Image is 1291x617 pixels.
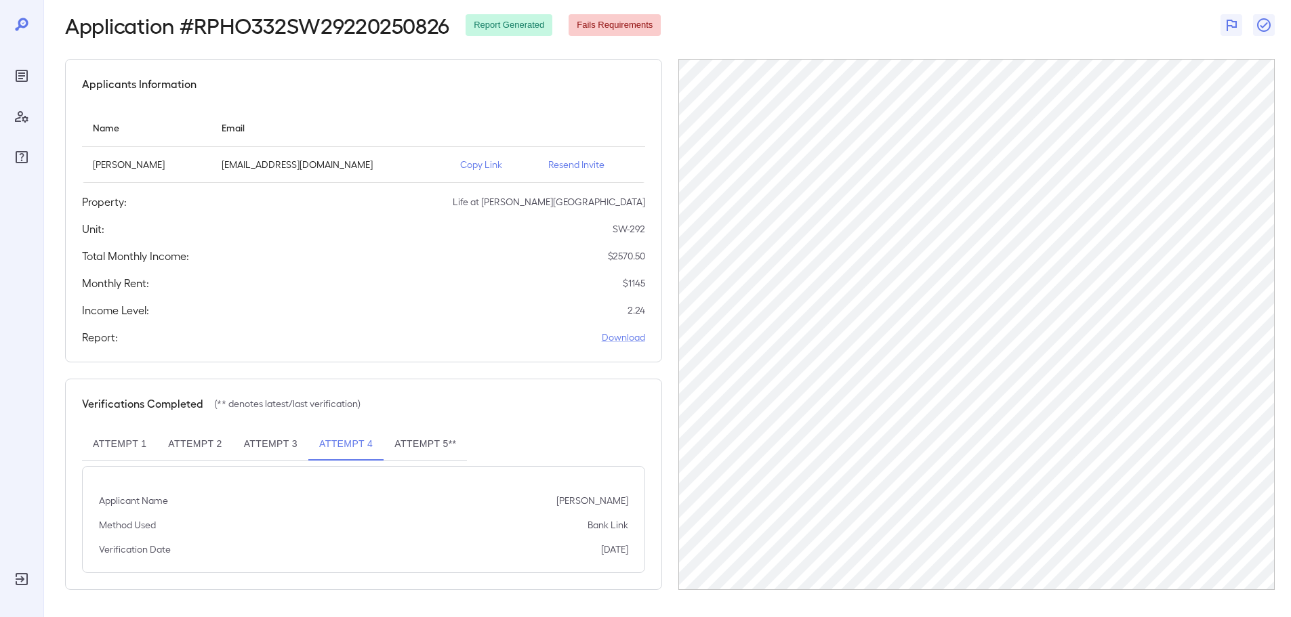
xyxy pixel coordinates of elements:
p: $ 2570.50 [608,249,645,263]
p: Bank Link [588,518,628,532]
h5: Report: [82,329,118,345]
div: FAQ [11,146,33,168]
th: Name [82,108,211,147]
h5: Property: [82,194,127,210]
a: Download [602,331,645,344]
button: Attempt 5** [384,428,467,461]
button: Flag Report [1221,14,1242,36]
button: Attempt 2 [157,428,232,461]
button: Attempt 3 [233,428,308,461]
table: simple table [82,108,645,183]
p: (** denotes latest/last verification) [214,397,361,410]
p: 2.24 [628,303,645,317]
button: Attempt 4 [308,428,384,461]
p: Life at [PERSON_NAME][GEOGRAPHIC_DATA] [453,195,645,209]
h5: Income Level: [82,302,149,318]
p: [EMAIL_ADDRESS][DOMAIN_NAME] [222,158,438,171]
p: Copy Link [460,158,527,171]
p: Method Used [99,518,156,532]
p: Resend Invite [548,158,634,171]
h5: Unit: [82,221,104,237]
p: Applicant Name [99,494,168,507]
p: [DATE] [601,542,628,556]
button: Close Report [1253,14,1275,36]
h2: Application # RPHO332SW29220250826 [65,13,449,37]
h5: Total Monthly Income: [82,248,189,264]
p: [PERSON_NAME] [93,158,200,171]
div: Log Out [11,568,33,590]
p: SW-292 [613,222,645,236]
span: Report Generated [466,19,552,32]
div: Manage Users [11,106,33,127]
div: Reports [11,65,33,87]
button: Attempt 1 [82,428,157,461]
h5: Monthly Rent: [82,275,149,291]
h5: Applicants Information [82,76,197,92]
h5: Verifications Completed [82,396,203,412]
th: Email [211,108,449,147]
p: [PERSON_NAME] [556,494,628,507]
span: Fails Requirements [569,19,661,32]
p: $ 1145 [623,276,645,290]
p: Verification Date [99,542,171,556]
